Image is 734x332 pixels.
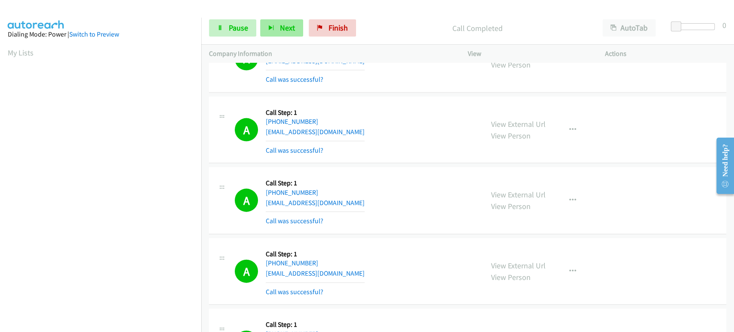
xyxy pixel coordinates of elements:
[266,199,365,207] a: [EMAIL_ADDRESS][DOMAIN_NAME]
[260,19,303,37] button: Next
[69,30,119,38] a: Switch to Preview
[266,188,318,197] a: [PHONE_NUMBER]
[8,29,193,40] div: Dialing Mode: Power |
[602,19,656,37] button: AutoTab
[675,23,715,30] div: Delay between calls (in seconds)
[235,260,258,283] h1: A
[209,19,256,37] a: Pause
[266,259,318,267] a: [PHONE_NUMBER]
[209,49,452,59] p: Company Information
[309,19,356,37] a: Finish
[280,23,295,33] span: Next
[266,108,365,117] h5: Call Step: 1
[235,189,258,212] h1: A
[491,190,546,200] a: View External Url
[266,75,323,83] a: Call was successful?
[491,60,531,70] a: View Person
[235,118,258,141] h1: A
[491,131,531,141] a: View Person
[266,288,323,296] a: Call was successful?
[266,320,365,329] h5: Call Step: 1
[491,261,546,271] a: View External Url
[329,23,348,33] span: Finish
[266,217,323,225] a: Call was successful?
[709,132,734,200] iframe: Resource Center
[491,119,546,129] a: View External Url
[266,250,365,258] h5: Call Step: 1
[605,49,726,59] p: Actions
[722,19,726,31] div: 0
[229,23,248,33] span: Pause
[266,269,365,277] a: [EMAIL_ADDRESS][DOMAIN_NAME]
[491,201,531,211] a: View Person
[266,117,318,126] a: [PHONE_NUMBER]
[8,48,34,58] a: My Lists
[491,272,531,282] a: View Person
[266,146,323,154] a: Call was successful?
[368,22,587,34] p: Call Completed
[468,49,590,59] p: View
[266,128,365,136] a: [EMAIL_ADDRESS][DOMAIN_NAME]
[266,179,365,188] h5: Call Step: 1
